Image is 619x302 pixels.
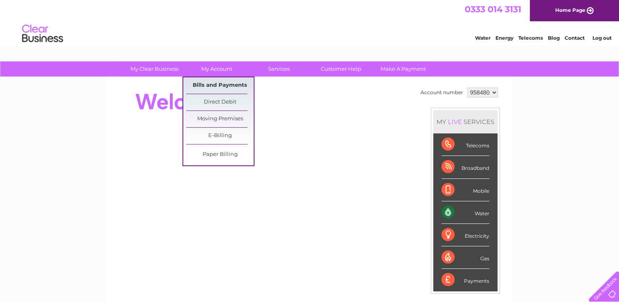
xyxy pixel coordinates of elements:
a: Make A Payment [369,61,437,77]
a: My Account [183,61,250,77]
div: Gas [441,246,489,269]
a: Services [245,61,313,77]
a: Direct Debit [186,94,254,110]
a: 0333 014 3131 [465,4,521,14]
a: Blog [548,35,560,41]
div: Payments [441,269,489,291]
img: logo.png [22,21,63,46]
a: My Clear Business [121,61,188,77]
a: Moving Premises [186,111,254,127]
a: Log out [592,35,611,41]
div: MY SERVICES [433,110,497,133]
a: Telecoms [518,35,543,41]
div: Clear Business is a trading name of Verastar Limited (registered in [GEOGRAPHIC_DATA] No. 3667643... [117,5,503,40]
a: Customer Help [307,61,375,77]
div: Broadband [441,156,489,178]
td: Account number [419,86,465,99]
a: Paper Billing [186,146,254,163]
div: Mobile [441,179,489,201]
a: Bills and Payments [186,77,254,94]
a: Water [475,35,491,41]
a: Contact [565,35,585,41]
div: Telecoms [441,133,489,156]
a: E-Billing [186,128,254,144]
a: Energy [495,35,513,41]
div: Water [441,201,489,224]
div: Electricity [441,224,489,246]
div: LIVE [446,118,464,126]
